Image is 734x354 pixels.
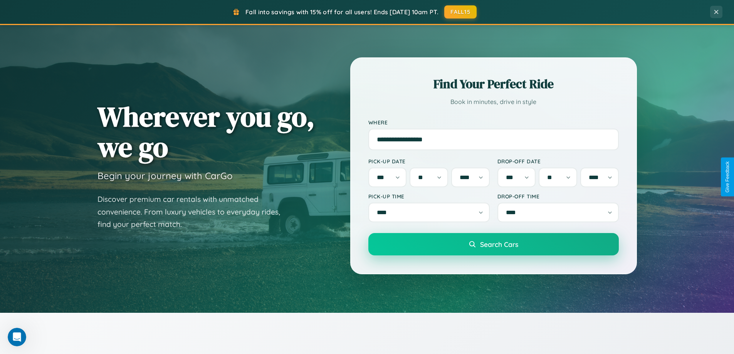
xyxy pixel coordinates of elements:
span: Fall into savings with 15% off for all users! Ends [DATE] 10am PT. [245,8,438,16]
span: Search Cars [480,240,518,248]
div: Give Feedback [725,161,730,193]
label: Drop-off Date [497,158,619,164]
p: Discover premium car rentals with unmatched convenience. From luxury vehicles to everyday rides, ... [97,193,290,231]
button: Search Cars [368,233,619,255]
h2: Find Your Perfect Ride [368,75,619,92]
p: Book in minutes, drive in style [368,96,619,107]
button: FALL15 [444,5,477,18]
label: Pick-up Date [368,158,490,164]
label: Pick-up Time [368,193,490,200]
iframe: Intercom live chat [8,328,26,346]
label: Drop-off Time [497,193,619,200]
label: Where [368,119,619,126]
h1: Wherever you go, we go [97,101,315,162]
h3: Begin your journey with CarGo [97,170,233,181]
